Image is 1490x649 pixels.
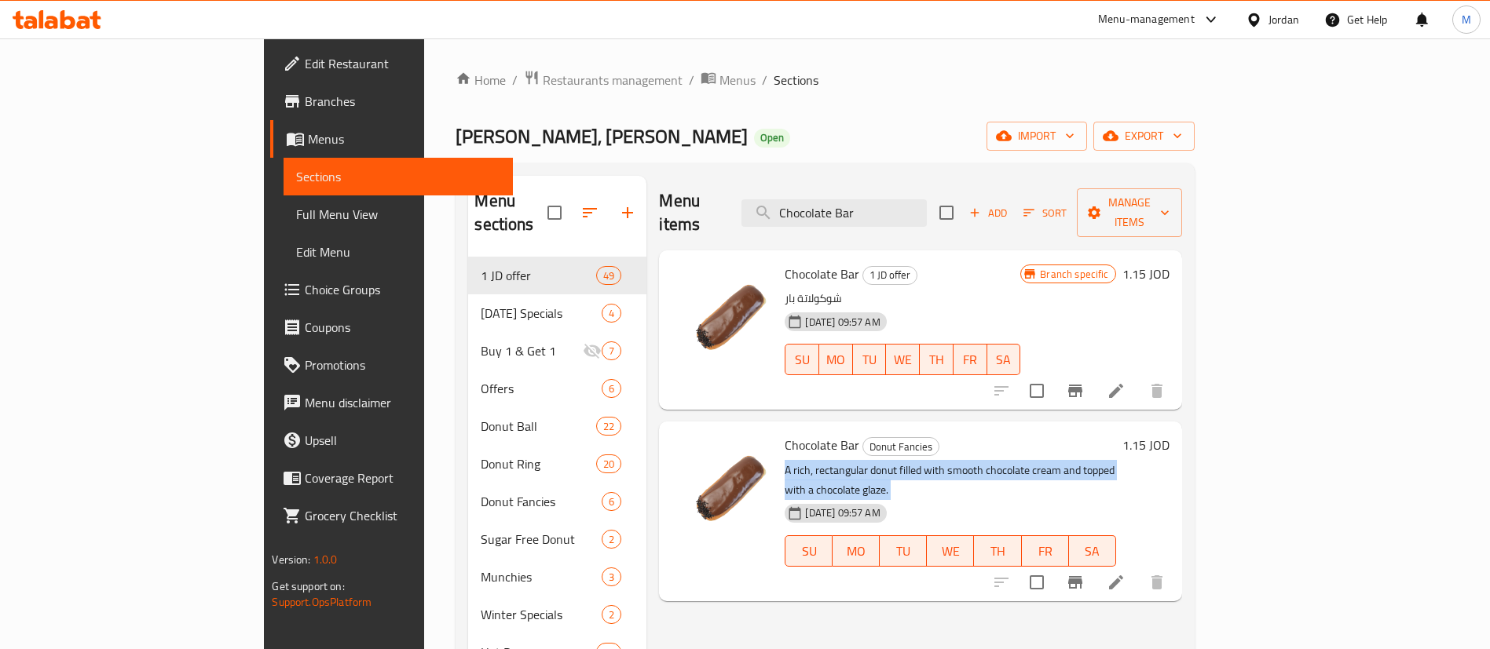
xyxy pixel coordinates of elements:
[659,189,722,236] h2: Menu items
[886,540,921,563] span: TU
[963,201,1013,225] button: Add
[481,266,596,285] span: 1 JD offer
[270,308,513,346] a: Coupons
[785,433,859,457] span: Chocolate Bar
[954,344,987,375] button: FR
[960,348,981,371] span: FR
[799,505,886,520] span: [DATE] 09:57 AM
[1069,535,1116,567] button: SA
[785,461,1115,500] p: A rich, rectangular donut filled with smooth chocolate cream and topped with a chocolate glaze.
[741,199,927,227] input: search
[1022,535,1069,567] button: FR
[672,434,772,534] img: Chocolate Bar
[308,129,500,148] span: Menus
[602,532,621,547] span: 2
[1107,573,1126,592] a: Edit menu item
[1138,563,1176,601] button: delete
[305,393,500,412] span: Menu disclaimer
[886,344,920,375] button: WE
[1023,204,1067,222] span: Sort
[305,469,500,487] span: Coverage Report
[272,592,372,612] a: Support.OpsPlatform
[1122,434,1170,456] h6: 1.15 JOD
[1020,201,1071,225] button: Sort
[481,492,602,511] span: Donut Fancies
[602,306,621,321] span: 4
[863,438,939,456] span: Donut Fancies
[468,294,646,332] div: [DATE] Specials4
[583,341,602,360] svg: Inactive section
[481,530,602,549] div: Sugar Free Donut
[481,417,596,436] div: Donut Ball
[853,344,887,375] button: TU
[826,348,847,371] span: MO
[270,120,513,158] a: Menus
[799,315,886,330] span: [DATE] 09:57 AM
[481,341,583,360] div: Buy 1 & Get 1
[270,421,513,459] a: Upsell
[880,535,927,567] button: TU
[602,605,621,624] div: items
[602,607,621,622] span: 2
[1075,540,1110,563] span: SA
[596,266,621,285] div: items
[719,71,756,89] span: Menus
[689,71,694,89] li: /
[481,379,602,398] span: Offers
[1093,122,1195,151] button: export
[974,535,1021,567] button: TH
[270,346,513,384] a: Promotions
[270,459,513,497] a: Coverage Report
[305,280,500,299] span: Choice Groups
[571,194,609,232] span: Sort sections
[1020,374,1053,407] span: Select to update
[468,332,646,370] div: Buy 1 & Get 17
[602,381,621,396] span: 6
[284,195,513,233] a: Full Menu View
[597,268,621,283] span: 49
[859,348,880,371] span: TU
[468,596,646,633] div: Winter Specials2
[596,454,621,473] div: items
[987,122,1087,151] button: import
[980,540,1015,563] span: TH
[512,71,518,89] li: /
[701,70,756,90] a: Menus
[927,535,974,567] button: WE
[602,567,621,586] div: items
[481,605,602,624] span: Winter Specials
[284,233,513,271] a: Edit Menu
[785,535,833,567] button: SU
[296,167,500,186] span: Sections
[524,70,683,90] a: Restaurants management
[785,344,819,375] button: SU
[863,266,917,284] span: 1 JD offer
[543,71,683,89] span: Restaurants management
[754,129,790,148] div: Open
[270,384,513,421] a: Menu disclaimer
[1028,540,1063,563] span: FR
[305,355,500,374] span: Promotions
[833,535,880,567] button: MO
[1107,381,1126,400] a: Edit menu item
[602,344,621,359] span: 7
[1056,372,1094,410] button: Branch-specific-item
[313,549,338,570] span: 1.0.0
[1056,563,1094,601] button: Branch-specific-item
[481,454,596,473] span: Donut Ring
[926,348,947,371] span: TH
[602,492,621,511] div: items
[538,196,571,229] span: Select all sections
[468,407,646,445] div: Donut Ball22
[305,431,500,450] span: Upsell
[1089,193,1170,232] span: Manage items
[270,271,513,308] a: Choice Groups
[596,417,621,436] div: items
[1013,201,1077,225] span: Sort items
[597,419,621,434] span: 22
[597,457,621,472] span: 20
[1020,566,1053,599] span: Select to update
[792,540,826,563] span: SU
[999,126,1074,146] span: import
